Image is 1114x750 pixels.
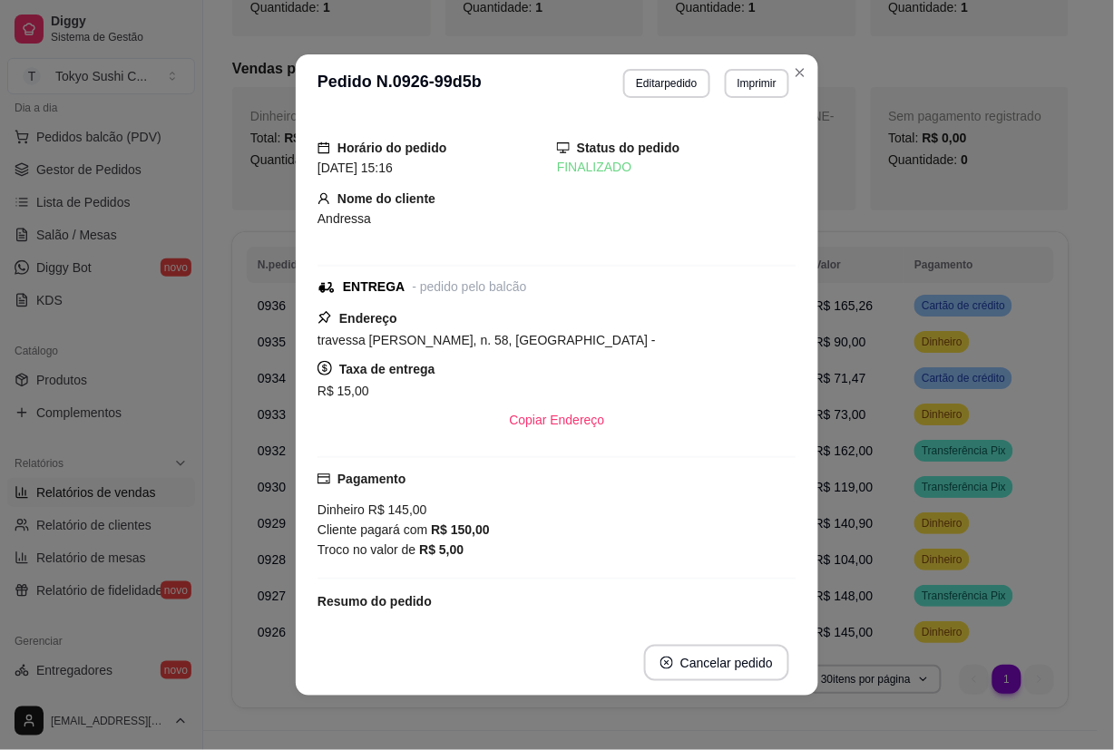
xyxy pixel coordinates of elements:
strong: Horário do pedido [337,141,447,155]
span: Andressa [318,211,371,226]
h3: Pedido N. 0926-99d5b [318,69,482,98]
strong: R$ 150,00 [431,522,490,537]
span: credit-card [318,472,330,485]
strong: Status do pedido [577,141,680,155]
span: R$ 145,00 [365,502,427,517]
span: dollar [318,361,332,375]
span: R$ 15,00 [318,384,369,398]
button: Copiar Endereço [494,402,619,438]
strong: Nome do cliente [337,191,435,206]
button: close-circleCancelar pedido [644,645,789,681]
button: Editarpedido [623,69,709,98]
span: Troco no valor de [318,542,419,557]
strong: Taxa de entrega [339,362,435,376]
span: Cliente pagará com [318,522,431,537]
strong: Pagamento [337,472,406,486]
span: calendar [318,141,330,154]
span: Dinheiro [318,502,365,517]
div: FINALIZADO [557,158,796,177]
span: close-circle [660,657,673,669]
strong: Resumo do pedido [318,594,432,609]
strong: Endereço [339,311,397,326]
span: pushpin [318,310,332,325]
span: user [318,192,330,205]
button: Imprimir [725,69,789,98]
span: desktop [557,141,570,154]
span: [DATE] 15:16 [318,161,393,175]
strong: R$ 5,00 [419,542,464,557]
button: Close [786,58,815,87]
div: - pedido pelo balcão [412,278,526,297]
span: travessa [PERSON_NAME], n. 58, [GEOGRAPHIC_DATA] - [318,333,656,347]
div: ENTREGA [343,278,405,297]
